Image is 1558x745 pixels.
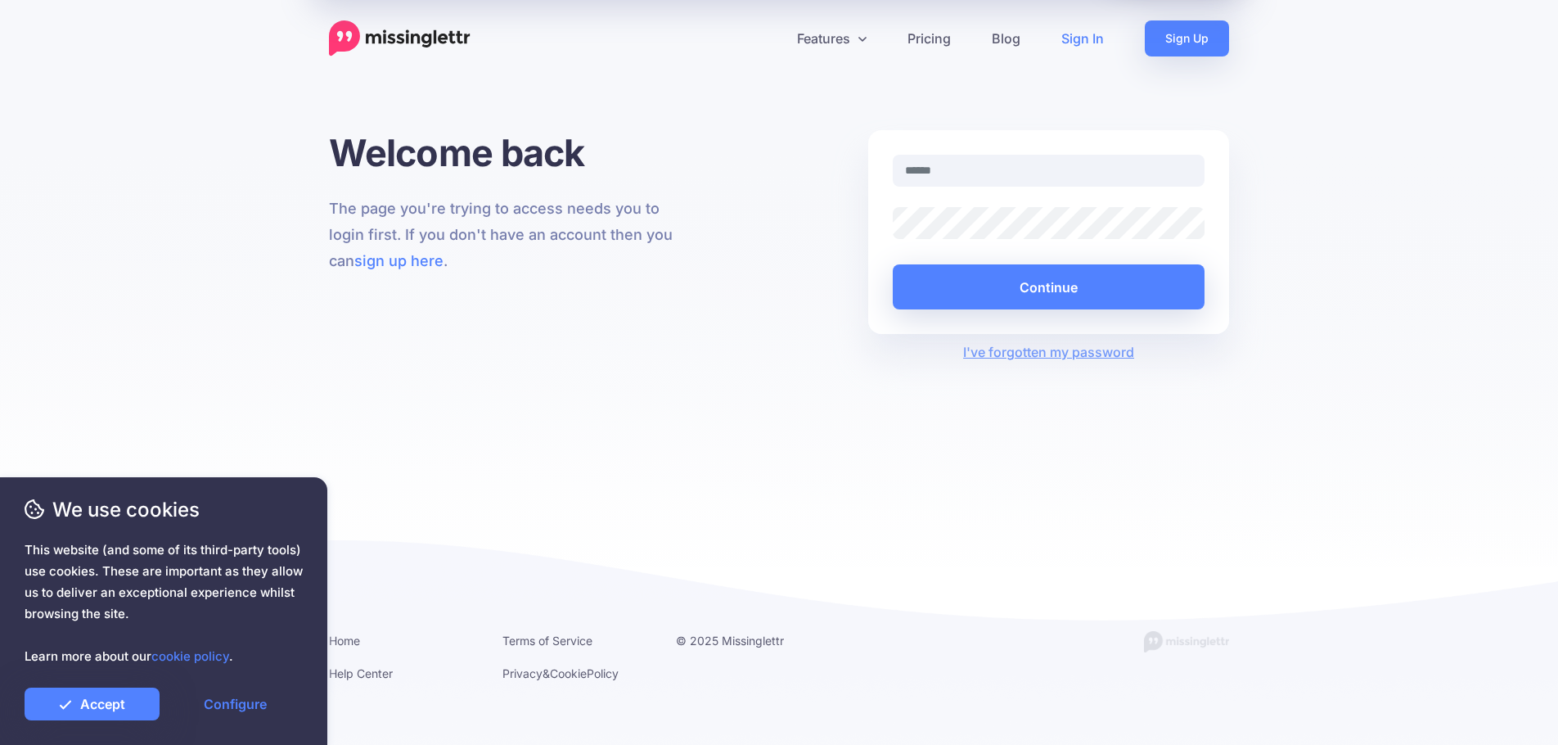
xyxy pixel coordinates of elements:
a: I've forgotten my password [963,344,1134,360]
li: © 2025 Missinglettr [676,630,825,651]
a: Configure [168,688,303,720]
h1: Welcome back [329,130,690,175]
a: Sign In [1041,20,1124,56]
span: This website (and some of its third-party tools) use cookies. These are important as they allow u... [25,540,303,667]
a: Blog [971,20,1041,56]
a: Features [777,20,887,56]
a: cookie policy [151,648,229,664]
p: The page you're trying to access needs you to login first. If you don't have an account then you ... [329,196,690,274]
a: Home [329,634,360,648]
a: sign up here [354,252,444,269]
li: & Policy [502,663,651,684]
a: Pricing [887,20,971,56]
span: We use cookies [25,495,303,524]
a: Accept [25,688,160,720]
a: Privacy [502,666,543,680]
button: Continue [893,264,1205,309]
a: Help Center [329,666,393,680]
a: Terms of Service [502,634,592,648]
a: Sign Up [1145,20,1229,56]
a: Cookie [550,666,587,680]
